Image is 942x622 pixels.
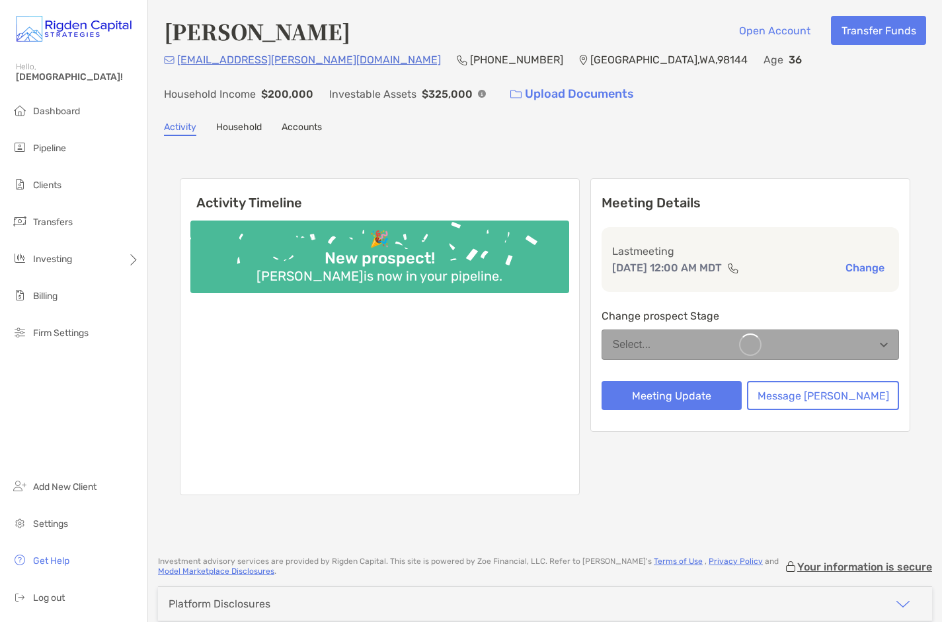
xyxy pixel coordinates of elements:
[177,52,441,68] p: [EMAIL_ADDRESS][PERSON_NAME][DOMAIN_NAME]
[602,195,900,211] p: Meeting Details
[727,263,739,273] img: communication type
[33,143,66,154] span: Pipeline
[164,86,256,102] p: Household Income
[33,291,58,302] span: Billing
[158,557,784,576] p: Investment advisory services are provided by Rigden Capital . This site is powered by Zoe Financi...
[158,567,274,576] a: Model Marketplace Disclosures
[470,52,563,68] p: [PHONE_NUMBER]
[709,557,763,566] a: Privacy Policy
[33,328,89,339] span: Firm Settings
[728,16,820,45] button: Open Account
[12,515,28,531] img: settings icon
[33,254,72,265] span: Investing
[831,16,926,45] button: Transfer Funds
[164,16,350,46] h4: [PERSON_NAME]
[510,90,522,99] img: button icon
[602,308,900,324] p: Change prospect Stage
[319,249,440,268] div: New prospect!
[12,287,28,303] img: billing icon
[164,56,175,64] img: Email Icon
[364,230,395,249] div: 🎉
[579,55,588,65] img: Location Icon
[12,250,28,266] img: investing icon
[747,381,899,410] button: Message [PERSON_NAME]
[16,5,132,53] img: Zoe Logo
[12,176,28,192] img: clients icon
[457,55,467,65] img: Phone Icon
[33,180,61,191] span: Clients
[602,381,742,410] button: Meeting Update
[33,481,97,493] span: Add New Client
[764,52,783,68] p: Age
[478,90,486,98] img: Info Icon
[329,86,416,102] p: Investable Assets
[502,80,643,108] a: Upload Documents
[797,561,932,573] p: Your information is secure
[33,592,65,604] span: Log out
[12,213,28,229] img: transfers icon
[33,555,69,567] span: Get Help
[33,217,73,228] span: Transfers
[216,121,262,136] a: Household
[12,478,28,494] img: add_new_client icon
[33,518,68,530] span: Settings
[261,86,313,102] p: $200,000
[180,179,579,211] h6: Activity Timeline
[251,268,508,284] div: [PERSON_NAME] is now in your pipeline.
[654,557,703,566] a: Terms of Use
[33,106,80,117] span: Dashboard
[169,598,270,610] div: Platform Disclosures
[164,121,196,136] a: Activity
[789,52,802,68] p: 36
[842,261,888,275] button: Change
[612,243,889,259] p: Last meeting
[16,71,139,83] span: [DEMOGRAPHIC_DATA]!
[895,596,911,612] img: icon arrow
[12,589,28,605] img: logout icon
[422,86,473,102] p: $325,000
[12,552,28,568] img: get-help icon
[612,259,722,276] p: [DATE] 12:00 AM MDT
[12,139,28,155] img: pipeline icon
[590,52,748,68] p: [GEOGRAPHIC_DATA] , WA , 98144
[12,102,28,118] img: dashboard icon
[12,324,28,340] img: firm-settings icon
[282,121,322,136] a: Accounts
